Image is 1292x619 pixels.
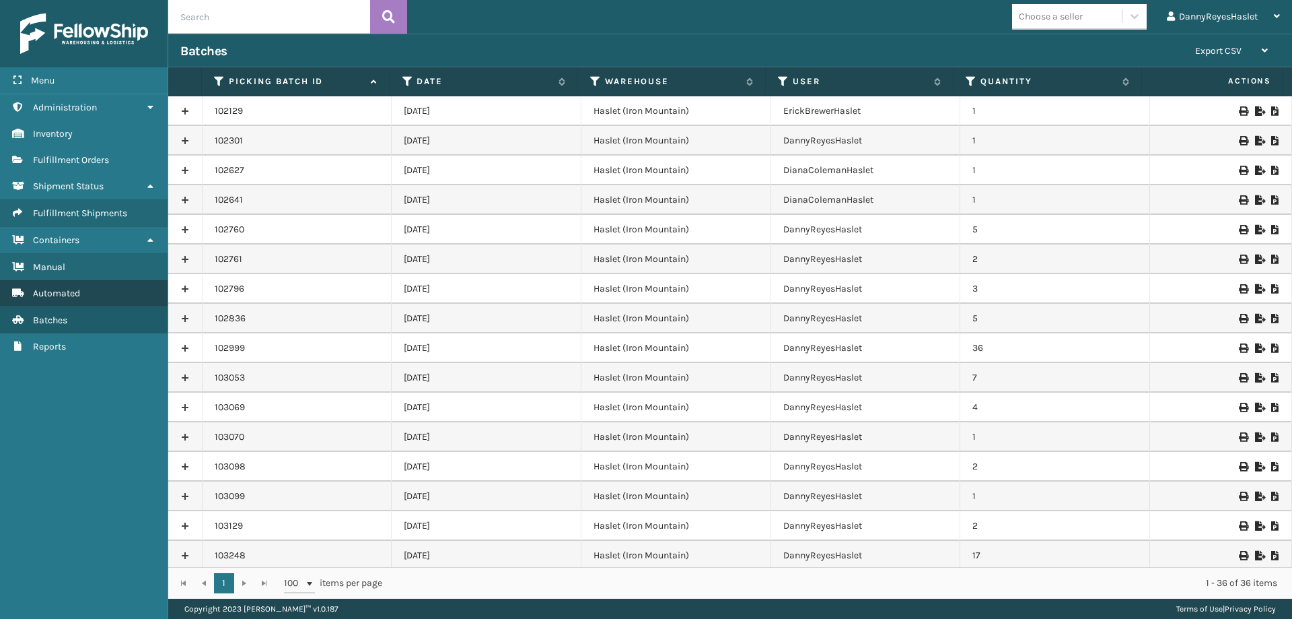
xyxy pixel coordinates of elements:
td: 1 [960,482,1150,511]
label: Picking batch ID [229,75,363,88]
i: Print Picklist Labels [1239,551,1247,560]
td: 102999 [203,333,392,363]
a: Terms of Use [1176,604,1223,614]
i: Export to .xls [1255,551,1263,560]
label: Date [417,75,551,88]
span: Containers [33,234,79,246]
td: 1 [960,96,1150,126]
td: DianaColemanHaslet [771,185,961,215]
td: Haslet (Iron Mountain) [581,274,771,304]
td: 103053 [203,363,392,393]
i: Export to .xls [1255,314,1263,323]
i: Print Picklist Labels [1239,403,1247,412]
span: Menu [31,75,55,86]
i: Print Picklist Labels [1239,314,1247,323]
td: DannyReyesHaslet [771,304,961,333]
i: Print Picklist [1271,136,1279,145]
td: 2 [960,452,1150,482]
td: [DATE] [392,393,581,422]
td: 102641 [203,185,392,215]
td: DannyReyesHaslet [771,482,961,511]
i: Print Picklist Labels [1239,106,1247,116]
i: Print Picklist Labels [1239,344,1247,353]
i: Export to .xls [1255,462,1263,471]
span: Export CSV [1195,45,1242,57]
td: 102627 [203,156,392,185]
i: Print Picklist [1271,344,1279,353]
i: Export to .xls [1255,344,1263,353]
i: Print Picklist [1271,106,1279,116]
i: Print Picklist Labels [1239,492,1247,501]
td: Haslet (Iron Mountain) [581,245,771,274]
td: Haslet (Iron Mountain) [581,511,771,541]
td: Haslet (Iron Mountain) [581,156,771,185]
span: Automated [33,288,80,299]
label: User [793,75,927,88]
td: ErickBrewerHaslet [771,96,961,126]
td: 2 [960,511,1150,541]
h3: Batches [180,43,227,59]
span: Fulfillment Shipments [33,207,127,219]
td: 102301 [203,126,392,156]
i: Print Picklist [1271,462,1279,471]
td: 103129 [203,511,392,541]
span: Reports [33,341,66,352]
td: 103069 [203,393,392,422]
span: Batches [33,315,67,326]
td: Haslet (Iron Mountain) [581,393,771,422]
i: Export to .xls [1255,492,1263,501]
i: Print Picklist Labels [1239,284,1247,294]
td: [DATE] [392,185,581,215]
i: Print Picklist [1271,492,1279,501]
td: 102761 [203,245,392,274]
td: 1 [960,185,1150,215]
td: 5 [960,304,1150,333]
td: DannyReyesHaslet [771,274,961,304]
span: Fulfillment Orders [33,154,109,166]
label: Quantity [980,75,1115,88]
td: 7 [960,363,1150,393]
i: Print Picklist Labels [1239,432,1247,442]
td: 17 [960,541,1150,571]
span: items per page [284,573,382,593]
i: Print Picklist [1271,432,1279,442]
td: [DATE] [392,333,581,363]
span: Manual [33,261,65,273]
td: [DATE] [392,541,581,571]
td: 3 [960,274,1150,304]
td: DannyReyesHaslet [771,363,961,393]
td: Haslet (Iron Mountain) [581,541,771,571]
i: Export to .xls [1255,136,1263,145]
td: [DATE] [392,156,581,185]
i: Print Picklist [1271,314,1279,323]
i: Export to .xls [1255,403,1263,412]
td: 2 [960,245,1150,274]
td: DannyReyesHaslet [771,126,961,156]
i: Print Picklist [1271,373,1279,383]
td: 5 [960,215,1150,245]
td: Haslet (Iron Mountain) [581,333,771,363]
i: Print Picklist Labels [1239,521,1247,531]
td: 1 [960,422,1150,452]
td: [DATE] [392,274,581,304]
td: 1 [960,156,1150,185]
img: logo [20,13,148,54]
td: 102796 [203,274,392,304]
i: Export to .xls [1255,521,1263,531]
td: Haslet (Iron Mountain) [581,126,771,156]
i: Print Picklist [1271,166,1279,175]
i: Export to .xls [1255,432,1263,442]
div: Choose a seller [1019,9,1083,24]
i: Print Picklist Labels [1239,373,1247,383]
td: Haslet (Iron Mountain) [581,422,771,452]
i: Print Picklist Labels [1239,136,1247,145]
i: Print Picklist Labels [1239,225,1247,234]
td: DannyReyesHaslet [771,333,961,363]
i: Export to .xls [1255,166,1263,175]
td: Haslet (Iron Mountain) [581,482,771,511]
td: DannyReyesHaslet [771,452,961,482]
p: Copyright 2023 [PERSON_NAME]™ v 1.0.187 [184,599,338,619]
i: Print Picklist [1271,255,1279,264]
i: Print Picklist [1271,225,1279,234]
td: 102760 [203,215,392,245]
